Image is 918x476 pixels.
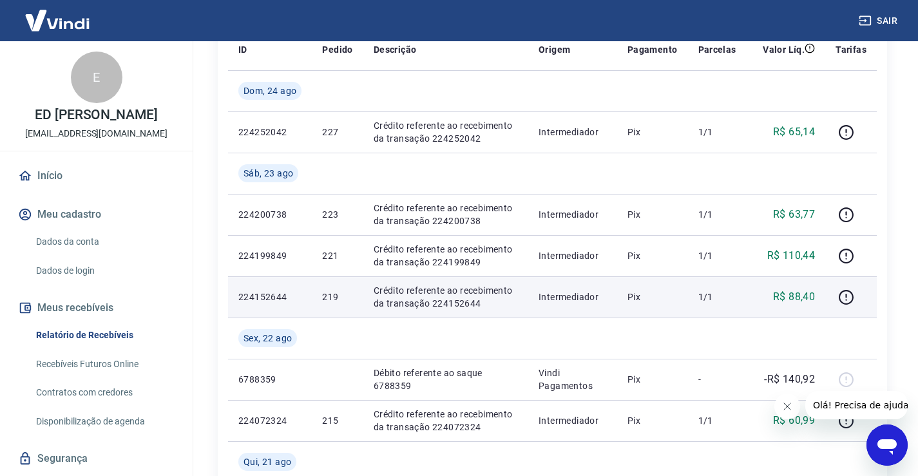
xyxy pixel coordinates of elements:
p: 224152644 [238,290,301,303]
button: Sair [856,9,903,33]
p: Pix [627,249,678,262]
a: Início [15,162,177,190]
p: Pix [627,290,678,303]
p: ED [PERSON_NAME] [35,108,158,122]
p: - [698,373,736,386]
iframe: Botão para abrir a janela de mensagens [866,424,908,466]
span: Sex, 22 ago [244,332,292,345]
span: Qui, 21 ago [244,455,291,468]
p: Crédito referente ao recebimento da transação 224199849 [374,243,518,269]
p: Intermediador [539,249,607,262]
p: Intermediador [539,290,607,303]
p: R$ 88,40 [773,289,815,305]
a: Relatório de Recebíveis [31,322,177,348]
p: Débito referente ao saque 6788359 [374,367,518,392]
a: Disponibilização de agenda [31,408,177,435]
span: Olá! Precisa de ajuda? [8,9,108,19]
p: Intermediador [539,414,607,427]
a: Segurança [15,444,177,473]
a: Recebíveis Futuros Online [31,351,177,377]
p: R$ 110,44 [767,248,816,263]
p: 1/1 [698,208,736,221]
p: 224200738 [238,208,301,221]
iframe: Fechar mensagem [774,394,800,419]
div: E [71,52,122,103]
p: R$ 63,77 [773,207,815,222]
p: R$ 65,14 [773,124,815,140]
p: 1/1 [698,290,736,303]
p: Pix [627,373,678,386]
p: -R$ 140,92 [764,372,815,387]
p: Descrição [374,43,417,56]
p: 221 [322,249,352,262]
p: R$ 60,99 [773,413,815,428]
p: Valor Líq. [763,43,805,56]
p: Pix [627,208,678,221]
a: Contratos com credores [31,379,177,406]
p: [EMAIL_ADDRESS][DOMAIN_NAME] [25,127,167,140]
p: Pix [627,126,678,138]
p: Pix [627,414,678,427]
p: 1/1 [698,249,736,262]
p: Vindi Pagamentos [539,367,607,392]
a: Dados de login [31,258,177,284]
p: Intermediador [539,126,607,138]
p: 224199849 [238,249,301,262]
p: Tarifas [836,43,866,56]
iframe: Mensagem da empresa [805,391,908,419]
button: Meu cadastro [15,200,177,229]
p: Crédito referente ao recebimento da transação 224152644 [374,284,518,310]
p: 1/1 [698,126,736,138]
p: 224252042 [238,126,301,138]
p: 215 [322,414,352,427]
p: Pagamento [627,43,678,56]
p: Crédito referente ao recebimento da transação 224252042 [374,119,518,145]
p: 1/1 [698,414,736,427]
p: ID [238,43,247,56]
p: 223 [322,208,352,221]
p: 6788359 [238,373,301,386]
button: Meus recebíveis [15,294,177,322]
a: Dados da conta [31,229,177,255]
span: Dom, 24 ago [244,84,296,97]
p: Pedido [322,43,352,56]
p: 227 [322,126,352,138]
p: 219 [322,290,352,303]
p: Intermediador [539,208,607,221]
img: Vindi [15,1,99,40]
p: Parcelas [698,43,736,56]
span: Sáb, 23 ago [244,167,293,180]
p: Crédito referente ao recebimento da transação 224200738 [374,202,518,227]
p: 224072324 [238,414,301,427]
p: Crédito referente ao recebimento da transação 224072324 [374,408,518,433]
p: Origem [539,43,570,56]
